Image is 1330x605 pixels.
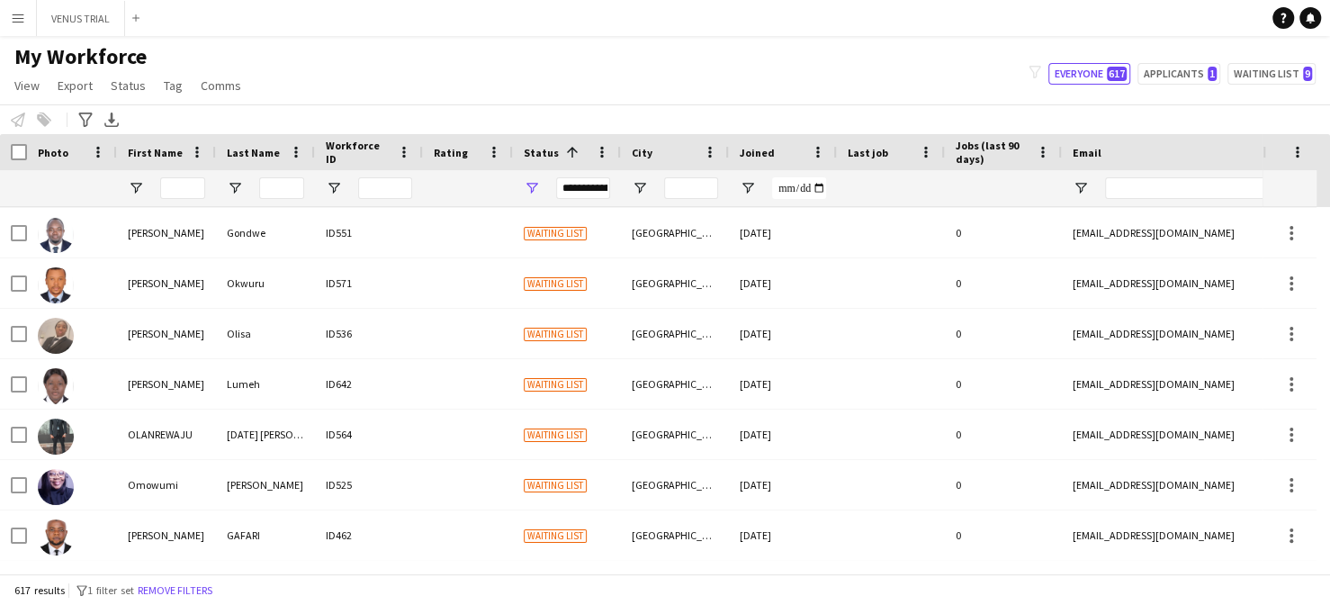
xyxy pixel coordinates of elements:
[524,429,587,442] span: Waiting list
[315,410,423,459] div: ID564
[128,180,144,196] button: Open Filter Menu
[37,1,125,36] button: VENUS TRIAL
[101,109,122,131] app-action-btn: Export XLSX
[216,510,315,560] div: GAFARI
[945,410,1062,459] div: 0
[848,146,888,159] span: Last job
[103,74,153,97] a: Status
[50,74,100,97] a: Export
[58,77,93,94] span: Export
[7,74,47,97] a: View
[259,177,304,199] input: Last Name Filter Input
[315,258,423,308] div: ID571
[14,43,147,70] span: My Workforce
[621,460,729,510] div: [GEOGRAPHIC_DATA]
[358,177,412,199] input: Workforce ID Filter Input
[621,258,729,308] div: [GEOGRAPHIC_DATA]
[111,77,146,94] span: Status
[315,510,423,560] div: ID462
[621,359,729,409] div: [GEOGRAPHIC_DATA]
[216,410,315,459] div: [DATE] [PERSON_NAME]
[524,378,587,392] span: Waiting list
[117,258,216,308] div: [PERSON_NAME]
[38,519,74,555] img: RAMONI ADEWALE GAFARI
[524,277,587,291] span: Waiting list
[524,146,559,159] span: Status
[632,180,648,196] button: Open Filter Menu
[216,359,315,409] div: Lumeh
[216,460,315,510] div: [PERSON_NAME]
[1048,63,1130,85] button: Everyone617
[216,258,315,308] div: Okwuru
[434,146,468,159] span: Rating
[164,77,183,94] span: Tag
[621,510,729,560] div: [GEOGRAPHIC_DATA]
[134,581,216,600] button: Remove filters
[38,368,74,404] img: Maureen C. Lumeh
[729,258,837,308] div: [DATE]
[315,208,423,257] div: ID551
[227,180,243,196] button: Open Filter Menu
[729,309,837,358] div: [DATE]
[621,309,729,358] div: [GEOGRAPHIC_DATA]
[524,529,587,543] span: Waiting list
[315,359,423,409] div: ID642
[1073,180,1089,196] button: Open Filter Menu
[326,139,391,166] span: Workforce ID
[216,309,315,358] div: Olisa
[956,139,1029,166] span: Jobs (last 90 days)
[75,109,96,131] app-action-btn: Advanced filters
[128,146,183,159] span: First Name
[14,77,40,94] span: View
[87,583,134,597] span: 1 filter set
[117,510,216,560] div: [PERSON_NAME]
[945,309,1062,358] div: 0
[1303,67,1312,81] span: 9
[524,180,540,196] button: Open Filter Menu
[524,479,587,492] span: Waiting list
[1073,146,1101,159] span: Email
[117,460,216,510] div: Omowumi
[729,510,837,560] div: [DATE]
[201,77,241,94] span: Comms
[160,177,205,199] input: First Name Filter Input
[227,146,280,159] span: Last Name
[945,359,1062,409] div: 0
[945,460,1062,510] div: 0
[326,180,342,196] button: Open Filter Menu
[664,177,718,199] input: City Filter Input
[945,208,1062,257] div: 0
[38,419,74,455] img: OLANREWAJU MONDAY SAMUEL
[740,146,775,159] span: Joined
[1107,67,1127,81] span: 617
[315,460,423,510] div: ID525
[216,208,315,257] div: Gondwe
[117,410,216,459] div: OLANREWAJU
[38,469,74,505] img: Omowumi Ismail
[38,318,74,354] img: Jennifer Olisa
[193,74,248,97] a: Comms
[740,180,756,196] button: Open Filter Menu
[38,217,74,253] img: Edward Desire Gondwe
[524,227,587,240] span: Waiting list
[729,208,837,257] div: [DATE]
[729,460,837,510] div: [DATE]
[1137,63,1220,85] button: Applicants1
[772,177,826,199] input: Joined Filter Input
[632,146,652,159] span: City
[117,208,216,257] div: [PERSON_NAME]
[38,267,74,303] img: Ikechukwu samuel Okwuru
[157,74,190,97] a: Tag
[621,208,729,257] div: [GEOGRAPHIC_DATA]
[621,410,729,459] div: [GEOGRAPHIC_DATA]
[945,510,1062,560] div: 0
[38,146,68,159] span: Photo
[729,359,837,409] div: [DATE]
[315,309,423,358] div: ID536
[1227,63,1316,85] button: Waiting list9
[1208,67,1217,81] span: 1
[945,258,1062,308] div: 0
[117,309,216,358] div: [PERSON_NAME]
[524,328,587,341] span: Waiting list
[729,410,837,459] div: [DATE]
